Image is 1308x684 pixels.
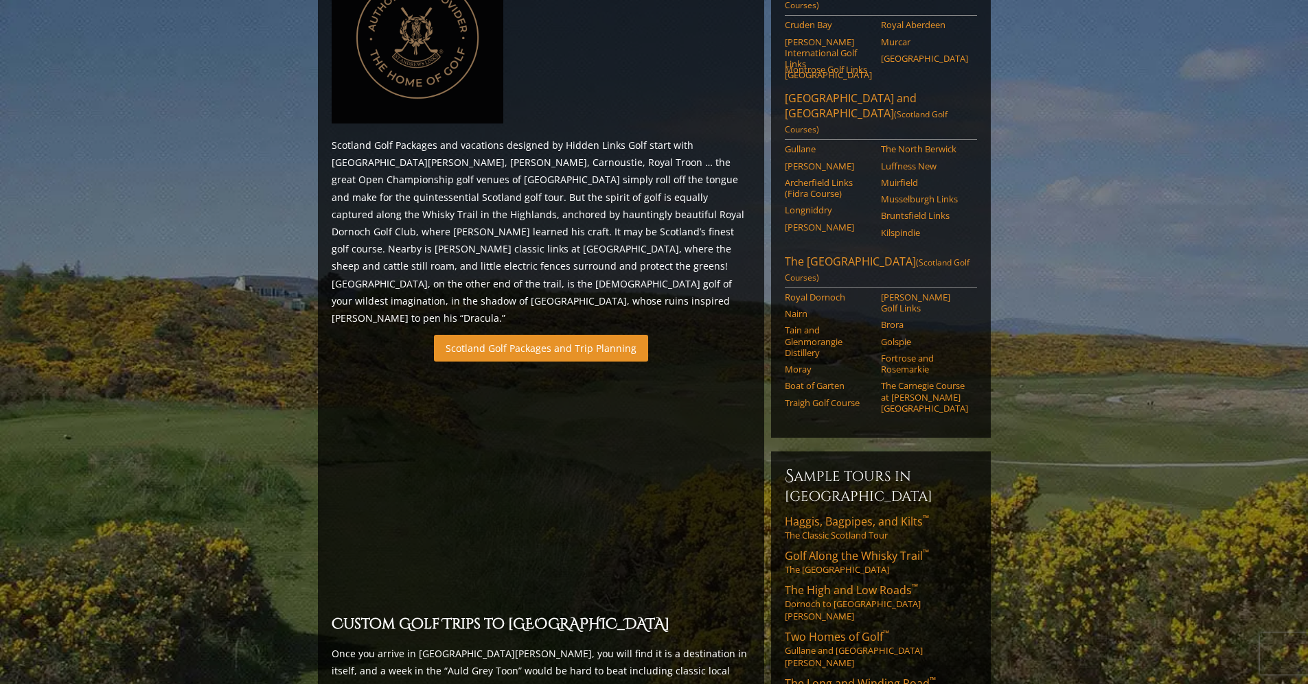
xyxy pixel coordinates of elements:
[785,325,872,358] a: Tain and Glenmorangie Distillery
[785,364,872,375] a: Moray
[785,222,872,233] a: [PERSON_NAME]
[881,143,968,154] a: The North Berwick
[881,177,968,188] a: Muirfield
[881,353,968,375] a: Fortrose and Rosemarkie
[332,613,750,637] h2: Custom Golf Trips to [GEOGRAPHIC_DATA]
[785,380,872,391] a: Boat of Garten
[785,257,969,283] span: (Scotland Golf Courses)
[785,582,977,622] a: The High and Low Roads™Dornoch to [GEOGRAPHIC_DATA][PERSON_NAME]
[785,64,872,75] a: Montrose Golf Links
[881,210,968,221] a: Bruntsfield Links
[785,143,872,154] a: Gullane
[785,19,872,30] a: Cruden Bay
[785,204,872,215] a: Longniddry
[785,514,977,541] a: Haggis, Bagpipes, and Kilts™The Classic Scotland Tour
[881,336,968,347] a: Golspie
[785,582,918,598] span: The High and Low Roads
[785,36,872,81] a: [PERSON_NAME] International Golf Links [GEOGRAPHIC_DATA]
[881,193,968,204] a: Musselburgh Links
[785,629,977,669] a: Two Homes of Golf™Gullane and [GEOGRAPHIC_DATA][PERSON_NAME]
[785,292,872,303] a: Royal Dornoch
[883,628,889,639] sup: ™
[785,254,977,288] a: The [GEOGRAPHIC_DATA](Scotland Golf Courses)
[332,370,750,605] iframe: Sir-Nick-favorite-Open-Rota-Venues
[785,108,948,135] span: (Scotland Golf Courses)
[923,547,929,558] sup: ™
[785,177,872,200] a: Archerfield Links (Fidra Course)
[785,308,872,319] a: Nairn
[785,514,929,529] span: Haggis, Bagpipes, and Kilts
[785,91,977,140] a: [GEOGRAPHIC_DATA] and [GEOGRAPHIC_DATA](Scotland Golf Courses)
[785,397,872,408] a: Traigh Golf Course
[332,137,750,327] p: Scotland Golf Packages and vacations designed by Hidden Links Golf start with [GEOGRAPHIC_DATA][P...
[923,512,929,524] sup: ™
[881,161,968,172] a: Luffness New
[912,581,918,593] sup: ™
[881,19,968,30] a: Royal Aberdeen
[881,227,968,238] a: Kilspindie
[785,629,889,644] span: Two Homes of Golf
[785,161,872,172] a: [PERSON_NAME]
[785,465,977,506] h6: Sample Tours in [GEOGRAPHIC_DATA]
[881,36,968,47] a: Murcar
[881,53,968,64] a: [GEOGRAPHIC_DATA]
[785,548,977,576] a: Golf Along the Whisky Trail™The [GEOGRAPHIC_DATA]
[881,380,968,414] a: The Carnegie Course at [PERSON_NAME][GEOGRAPHIC_DATA]
[881,319,968,330] a: Brora
[434,335,648,362] a: Scotland Golf Packages and Trip Planning
[785,548,929,563] span: Golf Along the Whisky Trail
[881,292,968,314] a: [PERSON_NAME] Golf Links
